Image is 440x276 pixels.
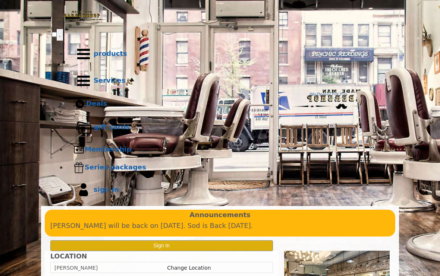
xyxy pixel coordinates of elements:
[67,177,388,203] a: sign insign in
[73,144,85,155] img: Membership
[86,99,107,107] b: Deals
[73,44,94,64] img: Products
[67,94,388,114] a: DealsDeals
[50,253,87,260] b: LOCATION
[94,123,130,131] b: gift cards
[67,141,388,159] a: MembershipMembership
[67,159,388,177] a: Series packagesSeries packages
[52,32,57,37] input: menu toggle
[73,117,94,137] img: Gift cards
[73,98,86,111] img: Deals
[59,31,61,38] span: .
[57,29,63,41] button: menu toggle
[73,162,85,173] img: Series packages
[189,210,251,221] b: Announcements
[167,265,211,271] a: Change Location
[54,265,98,271] span: [PERSON_NAME]
[73,71,94,91] img: Services
[85,163,146,171] b: Series packages
[50,240,273,251] button: Sign In
[50,221,390,231] p: [PERSON_NAME] will be back on [DATE]. Sod is Back [DATE].
[52,4,111,28] img: Made Man Barbershop logo
[67,114,388,141] a: Gift cardsgift cards
[94,50,127,57] b: products
[67,67,388,94] a: ServicesServices
[67,41,388,67] a: Productsproducts
[85,145,131,153] b: Membership
[94,76,126,84] b: Services
[73,180,94,200] img: sign in
[94,185,119,193] b: sign in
